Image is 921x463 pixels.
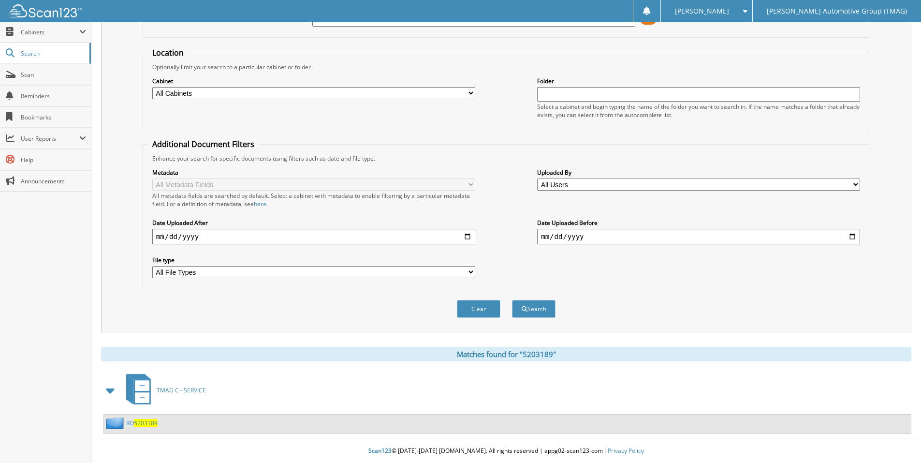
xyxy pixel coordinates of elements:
label: Folder [537,77,860,85]
a: TMAG C - SERVICE [120,371,206,409]
span: User Reports [21,134,79,143]
label: File type [152,256,475,264]
div: Enhance your search for specific documents using filters such as date and file type. [147,154,865,163]
div: Optionally limit your search to a particular cabinet or folder [147,63,865,71]
div: © [DATE]-[DATE] [DOMAIN_NAME]. All rights reserved | appg02-scan123-com | [91,439,921,463]
span: TMAG C - SERVICE [157,386,206,394]
span: Scan123 [368,447,392,455]
legend: Location [147,47,189,58]
button: Search [512,300,556,318]
span: [PERSON_NAME] Automotive Group (TMAG) [767,8,907,14]
span: Announcements [21,177,86,185]
legend: Additional Document Filters [147,139,259,149]
span: Help [21,156,86,164]
input: end [537,229,860,244]
span: Search [21,49,85,58]
label: Date Uploaded Before [537,219,860,227]
label: Date Uploaded After [152,219,475,227]
img: folder2.png [106,417,126,429]
label: Metadata [152,168,475,177]
span: 5203189 [134,419,158,427]
span: Reminders [21,92,86,100]
a: RO5203189 [126,419,158,427]
div: Select a cabinet and begin typing the name of the folder you want to search in. If the name match... [537,103,860,119]
label: Cabinet [152,77,475,85]
label: Uploaded By [537,168,860,177]
img: scan123-logo-white.svg [10,4,82,17]
button: Clear [457,300,500,318]
a: here [254,200,266,208]
span: Cabinets [21,28,79,36]
input: start [152,229,475,244]
span: Scan [21,71,86,79]
span: Bookmarks [21,113,86,121]
iframe: Chat Widget [873,417,921,463]
span: [PERSON_NAME] [675,8,729,14]
div: All metadata fields are searched by default. Select a cabinet with metadata to enable filtering b... [152,192,475,208]
div: Matches found for "5203189" [101,347,911,361]
a: Privacy Policy [608,447,644,455]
